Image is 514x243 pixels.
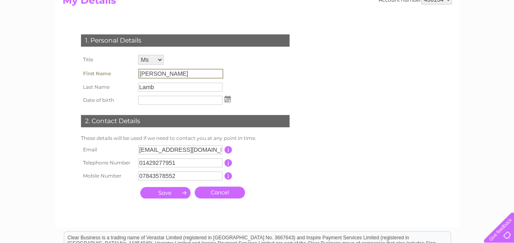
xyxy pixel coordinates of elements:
th: Telephone Number [79,156,136,169]
a: Blog [443,35,455,41]
div: 1. Personal Details [81,34,290,47]
a: Water [370,35,386,41]
input: Information [224,172,232,180]
input: Information [224,146,232,153]
th: Title [79,53,136,67]
a: Energy [391,35,409,41]
div: 2. Contact Details [81,115,290,127]
th: Last Name [79,81,136,94]
a: Log out [487,35,506,41]
a: 0333 014 3131 [360,4,416,14]
div: Clear Business is a trading name of Verastar Limited (registered in [GEOGRAPHIC_DATA] No. 3667643... [64,4,451,40]
a: Cancel [195,187,245,198]
input: Information [224,159,232,166]
th: Date of birth [79,94,136,107]
th: Email [79,143,136,156]
a: Telecoms [413,35,438,41]
input: Submit [140,187,191,198]
td: These details will be used if we need to contact you at any point in time. [79,133,292,143]
th: First Name [79,67,136,81]
a: Contact [460,35,480,41]
img: ... [224,96,231,102]
img: logo.png [18,21,60,46]
th: Mobile Number [79,169,136,182]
